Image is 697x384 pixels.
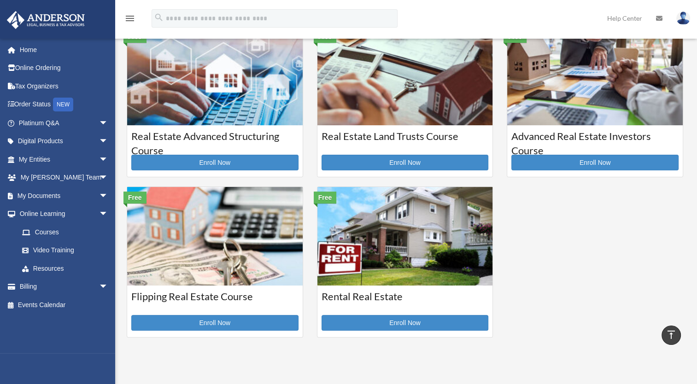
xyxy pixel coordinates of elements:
a: menu [124,16,135,24]
div: Free [123,192,146,204]
a: My Entitiesarrow_drop_down [6,150,122,169]
div: Free [314,192,337,204]
a: Tax Organizers [6,77,122,95]
span: arrow_drop_down [99,132,117,151]
a: Online Ordering [6,59,122,77]
a: My [PERSON_NAME] Teamarrow_drop_down [6,169,122,187]
a: Online Learningarrow_drop_down [6,205,122,223]
a: Order StatusNEW [6,95,122,114]
h3: Advanced Real Estate Investors Course [511,129,679,152]
i: vertical_align_top [666,329,677,340]
a: My Documentsarrow_drop_down [6,186,122,205]
h3: Flipping Real Estate Course [131,290,299,313]
div: Free [123,31,146,43]
h3: Rental Real Estate [322,290,489,313]
i: search [154,12,164,23]
a: Courses [13,223,117,241]
div: Free [314,31,337,43]
a: Enroll Now [131,315,299,331]
a: Resources [13,259,122,278]
a: Enroll Now [511,155,679,170]
img: Anderson Advisors Platinum Portal [4,11,88,29]
div: Free [504,31,527,43]
a: Video Training [13,241,122,260]
a: Platinum Q&Aarrow_drop_down [6,114,122,132]
a: vertical_align_top [662,326,681,345]
span: arrow_drop_down [99,150,117,169]
img: User Pic [676,12,690,25]
span: arrow_drop_down [99,205,117,224]
a: Digital Productsarrow_drop_down [6,132,122,151]
a: Enroll Now [322,155,489,170]
a: Enroll Now [131,155,299,170]
a: Billingarrow_drop_down [6,278,122,296]
span: arrow_drop_down [99,278,117,297]
a: Enroll Now [322,315,489,331]
span: arrow_drop_down [99,114,117,133]
i: menu [124,13,135,24]
h3: Real Estate Advanced Structuring Course [131,129,299,152]
span: arrow_drop_down [99,169,117,187]
div: NEW [53,98,73,111]
h3: Real Estate Land Trusts Course [322,129,489,152]
a: Home [6,41,122,59]
span: arrow_drop_down [99,186,117,205]
a: Events Calendar [6,296,122,314]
